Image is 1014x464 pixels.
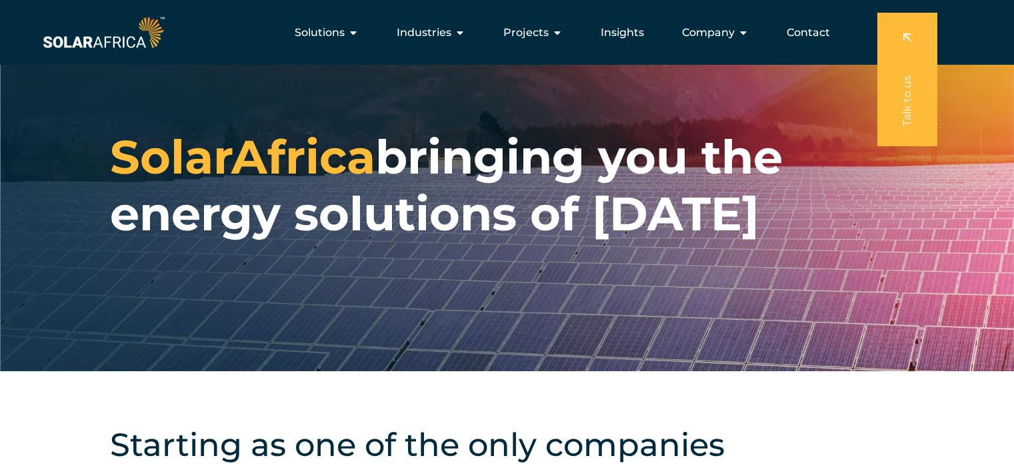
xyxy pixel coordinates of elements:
[601,25,644,41] a: Insights
[503,25,549,41] span: Projects
[682,25,735,41] span: Company
[787,25,830,41] a: Contact
[110,128,375,186] span: SolarAfrica
[295,25,345,41] span: Solutions
[397,25,451,41] span: Industries
[167,19,841,46] nav: Menu
[110,129,904,242] h1: bringing you the energy solutions of [DATE]
[167,19,841,46] div: Menu Toggle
